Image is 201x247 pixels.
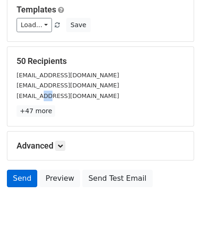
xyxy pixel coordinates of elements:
[155,203,201,247] iframe: Chat Widget
[17,72,119,79] small: [EMAIL_ADDRESS][DOMAIN_NAME]
[40,170,80,187] a: Preview
[17,56,184,66] h5: 50 Recipients
[7,170,37,187] a: Send
[82,170,152,187] a: Send Test Email
[17,18,52,32] a: Load...
[66,18,90,32] button: Save
[17,105,55,117] a: +47 more
[17,5,56,14] a: Templates
[17,92,119,99] small: [EMAIL_ADDRESS][DOMAIN_NAME]
[17,82,119,89] small: [EMAIL_ADDRESS][DOMAIN_NAME]
[17,141,184,151] h5: Advanced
